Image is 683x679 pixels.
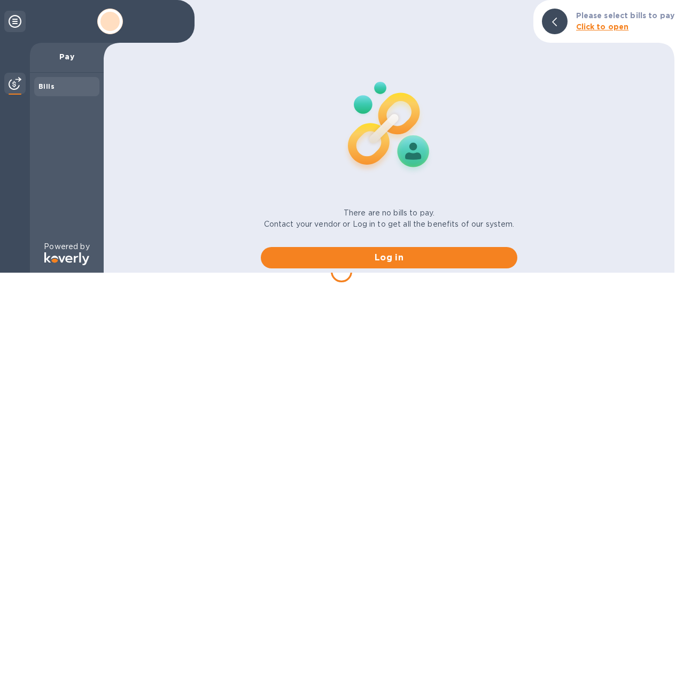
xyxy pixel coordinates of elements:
[38,51,95,62] p: Pay
[38,82,55,90] b: Bills
[576,22,629,31] b: Click to open
[269,251,509,264] span: Log in
[44,252,89,265] img: Logo
[44,241,89,252] p: Powered by
[264,207,515,230] p: There are no bills to pay. Contact your vendor or Log in to get all the benefits of our system.
[261,247,517,268] button: Log in
[576,11,674,20] b: Please select bills to pay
